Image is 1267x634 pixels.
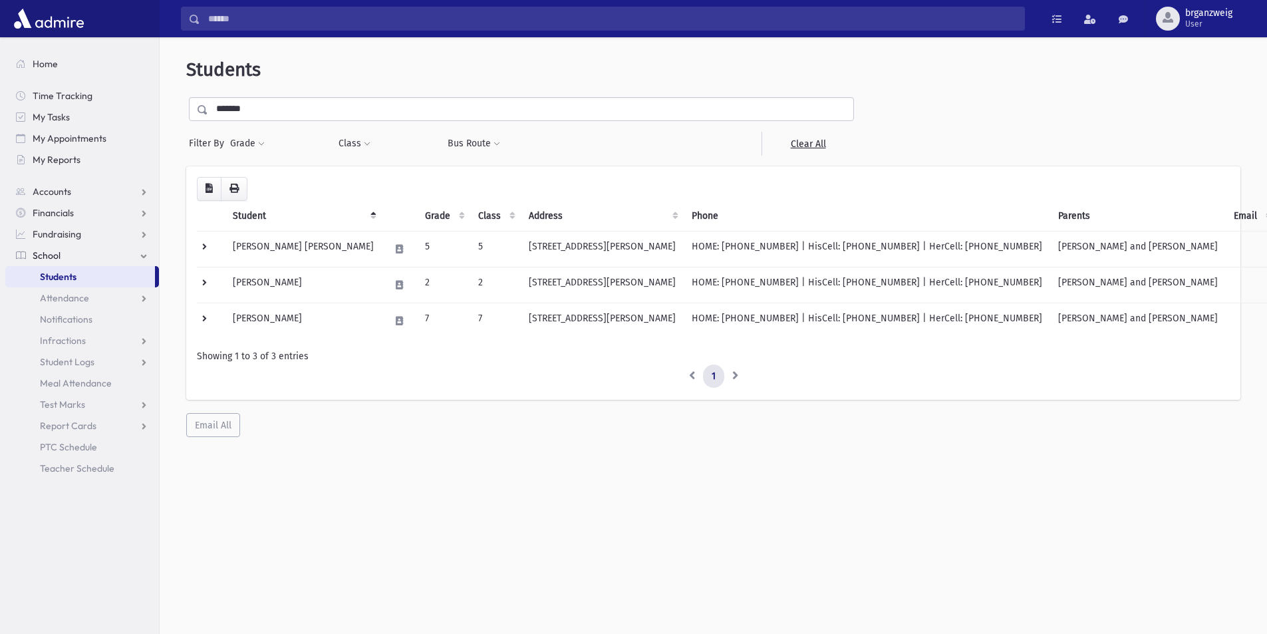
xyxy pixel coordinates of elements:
[447,132,501,156] button: Bus Route
[5,373,159,394] a: Meal Attendance
[5,266,155,287] a: Students
[470,267,521,303] td: 2
[684,303,1050,339] td: HOME: [PHONE_NUMBER] | HisCell: [PHONE_NUMBER] | HerCell: [PHONE_NUMBER]
[684,267,1050,303] td: HOME: [PHONE_NUMBER] | HisCell: [PHONE_NUMBER] | HerCell: [PHONE_NUMBER]
[40,292,89,304] span: Attendance
[470,303,521,339] td: 7
[470,231,521,267] td: 5
[40,313,92,325] span: Notifications
[40,377,112,389] span: Meal Attendance
[229,132,265,156] button: Grade
[1050,267,1226,303] td: [PERSON_NAME] and [PERSON_NAME]
[417,201,470,232] th: Grade: activate to sort column ascending
[40,398,85,410] span: Test Marks
[40,462,114,474] span: Teacher Schedule
[225,267,382,303] td: [PERSON_NAME]
[33,249,61,261] span: School
[684,231,1050,267] td: HOME: [PHONE_NUMBER] | HisCell: [PHONE_NUMBER] | HerCell: [PHONE_NUMBER]
[1185,19,1232,29] span: User
[40,356,94,368] span: Student Logs
[5,245,159,266] a: School
[197,177,221,201] button: CSV
[417,303,470,339] td: 7
[703,365,724,389] a: 1
[5,436,159,458] a: PTC Schedule
[33,90,92,102] span: Time Tracking
[40,271,76,283] span: Students
[200,7,1024,31] input: Search
[197,349,1230,363] div: Showing 1 to 3 of 3 entries
[33,186,71,198] span: Accounts
[684,201,1050,232] th: Phone
[5,309,159,330] a: Notifications
[33,228,81,240] span: Fundraising
[225,231,382,267] td: [PERSON_NAME] [PERSON_NAME]
[33,132,106,144] span: My Appointments
[5,351,159,373] a: Student Logs
[5,128,159,149] a: My Appointments
[1050,303,1226,339] td: [PERSON_NAME] and [PERSON_NAME]
[5,224,159,245] a: Fundraising
[186,59,261,80] span: Students
[189,136,229,150] span: Filter By
[5,287,159,309] a: Attendance
[40,441,97,453] span: PTC Schedule
[521,231,684,267] td: [STREET_ADDRESS][PERSON_NAME]
[5,181,159,202] a: Accounts
[221,177,247,201] button: Print
[225,201,382,232] th: Student: activate to sort column descending
[40,420,96,432] span: Report Cards
[186,413,240,437] button: Email All
[5,330,159,351] a: Infractions
[5,415,159,436] a: Report Cards
[225,303,382,339] td: [PERSON_NAME]
[33,58,58,70] span: Home
[5,149,159,170] a: My Reports
[33,207,74,219] span: Financials
[33,111,70,123] span: My Tasks
[521,267,684,303] td: [STREET_ADDRESS][PERSON_NAME]
[5,458,159,479] a: Teacher Schedule
[33,154,80,166] span: My Reports
[5,85,159,106] a: Time Tracking
[5,202,159,224] a: Financials
[417,231,470,267] td: 5
[5,394,159,415] a: Test Marks
[1050,201,1226,232] th: Parents
[5,53,159,75] a: Home
[762,132,854,156] a: Clear All
[470,201,521,232] th: Class: activate to sort column ascending
[417,267,470,303] td: 2
[521,303,684,339] td: [STREET_ADDRESS][PERSON_NAME]
[40,335,86,347] span: Infractions
[338,132,371,156] button: Class
[1050,231,1226,267] td: [PERSON_NAME] and [PERSON_NAME]
[11,5,87,32] img: AdmirePro
[521,201,684,232] th: Address: activate to sort column ascending
[1185,8,1232,19] span: brganzweig
[5,106,159,128] a: My Tasks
